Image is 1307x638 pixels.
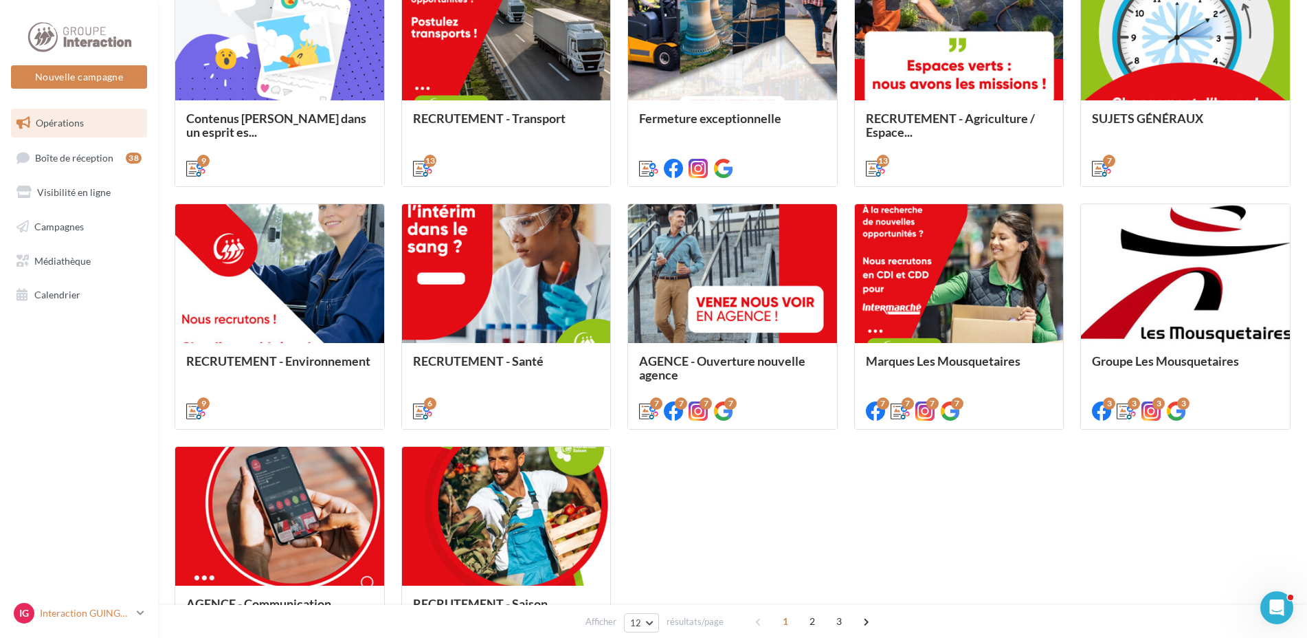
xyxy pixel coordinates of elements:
[828,610,850,632] span: 3
[650,397,662,410] div: 7
[1103,397,1115,410] div: 3
[126,153,142,164] div: 38
[1092,111,1203,126] span: SUJETS GÉNÉRAUX
[866,353,1020,368] span: Marques Les Mousquetaires
[675,397,687,410] div: 7
[8,212,150,241] a: Campagnes
[667,615,724,628] span: résultats/page
[424,397,436,410] div: 6
[585,615,616,628] span: Afficher
[413,111,566,126] span: RECRUTEMENT - Transport
[639,353,805,382] span: AGENCE - Ouverture nouvelle agence
[424,155,436,167] div: 13
[413,596,548,611] span: RECRUTEMENT - Saison
[624,613,659,632] button: 12
[700,397,712,410] div: 7
[34,254,91,266] span: Médiathèque
[1092,353,1239,368] span: Groupe Les Mousquetaires
[36,117,84,129] span: Opérations
[186,596,331,611] span: AGENCE - Communication
[1260,591,1293,624] iframe: Intercom live chat
[8,247,150,276] a: Médiathèque
[413,353,544,368] span: RECRUTEMENT - Santé
[186,111,366,140] span: Contenus [PERSON_NAME] dans un esprit es...
[186,353,370,368] span: RECRUTEMENT - Environnement
[197,155,210,167] div: 9
[8,178,150,207] a: Visibilité en ligne
[639,111,781,126] span: Fermeture exceptionnelle
[801,610,823,632] span: 2
[877,397,889,410] div: 7
[951,397,963,410] div: 7
[8,109,150,137] a: Opérations
[866,111,1035,140] span: RECRUTEMENT - Agriculture / Espace...
[902,397,914,410] div: 7
[1128,397,1140,410] div: 3
[37,186,111,198] span: Visibilité en ligne
[11,600,147,626] a: IG Interaction GUINGAMP
[19,606,29,620] span: IG
[630,617,642,628] span: 12
[1177,397,1189,410] div: 3
[8,143,150,173] a: Boîte de réception38
[40,606,131,620] p: Interaction GUINGAMP
[35,151,113,163] span: Boîte de réception
[34,289,80,300] span: Calendrier
[724,397,737,410] div: 7
[34,221,84,232] span: Campagnes
[8,280,150,309] a: Calendrier
[1152,397,1165,410] div: 3
[877,155,889,167] div: 13
[11,65,147,89] button: Nouvelle campagne
[197,397,210,410] div: 9
[1103,155,1115,167] div: 7
[774,610,796,632] span: 1
[926,397,939,410] div: 7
